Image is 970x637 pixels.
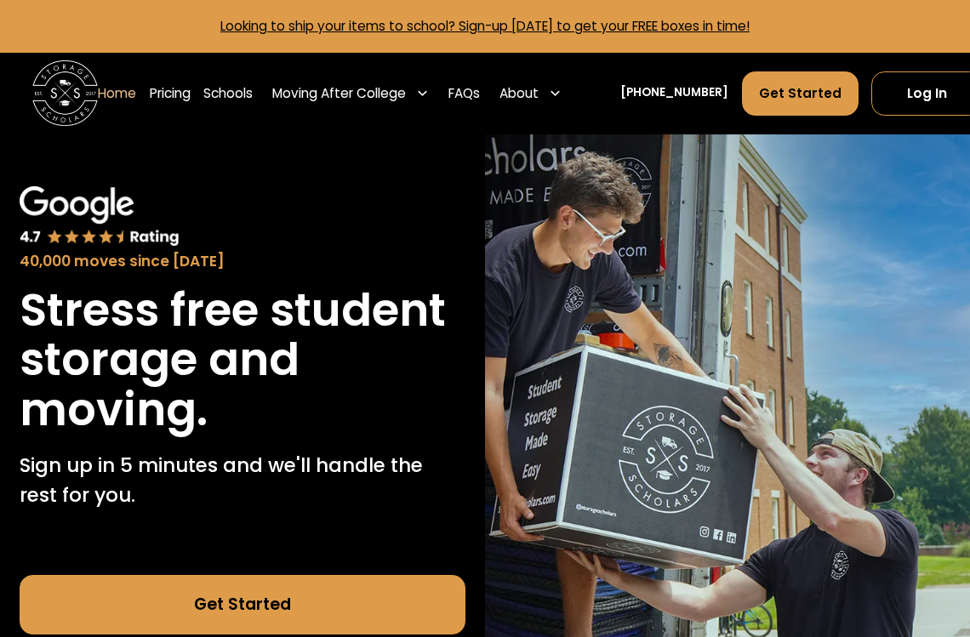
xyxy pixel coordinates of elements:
a: FAQs [448,71,480,117]
a: Looking to ship your items to school? Sign-up [DATE] to get your FREE boxes in time! [220,17,750,35]
p: Sign up in 5 minutes and we'll handle the rest for you. [20,451,465,509]
a: Schools [203,71,253,117]
div: Moving After College [272,83,406,103]
a: Home [98,71,136,117]
a: home [32,60,98,126]
a: [PHONE_NUMBER] [620,84,728,101]
a: Get Started [20,575,465,634]
img: Google 4.7 star rating [20,186,180,247]
div: About [493,71,568,117]
a: Get Started [742,71,859,116]
div: Moving After College [265,71,435,117]
div: 40,000 moves since [DATE] [20,251,465,273]
div: About [499,83,539,103]
img: Storage Scholars main logo [32,60,98,126]
h1: Stress free student storage and moving. [20,286,465,434]
a: Pricing [150,71,191,117]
